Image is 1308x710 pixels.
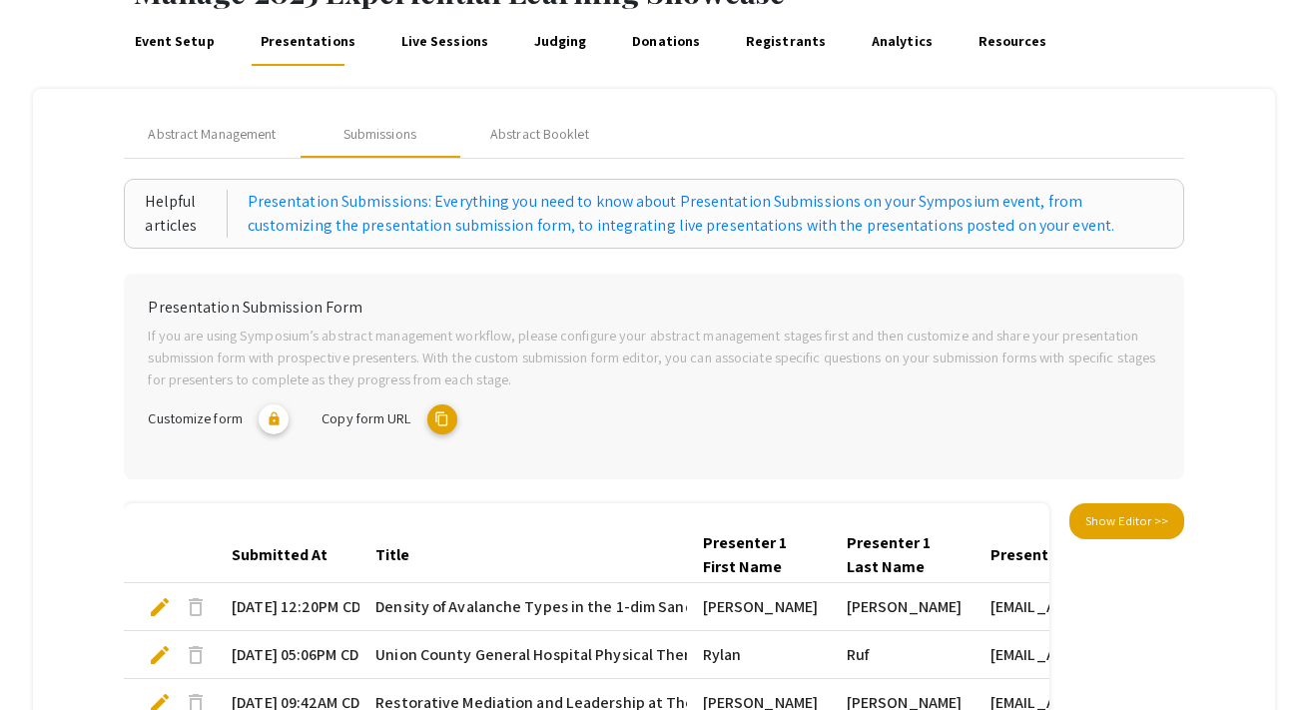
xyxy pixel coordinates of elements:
a: Event Setup [131,18,218,66]
a: Presentations [257,18,358,66]
div: Title [375,543,409,567]
mat-cell: [PERSON_NAME] [687,583,831,631]
mat-cell: [EMAIL_ADDRESS][DOMAIN_NAME] [975,583,1197,631]
span: Show Editor >> [1085,512,1168,529]
div: Submitted At [232,543,327,567]
mat-cell: [PERSON_NAME] [831,583,975,631]
div: Presenter 1 Email [990,543,1116,567]
a: Live Sessions [397,18,491,66]
a: Judging [531,18,590,66]
div: Submitted At [232,543,345,567]
span: Abstract Management [148,124,276,145]
span: delete [184,595,208,619]
mat-cell: [DATE] 12:20PM CDT [216,583,359,631]
mat-cell: [DATE] 05:06PM CDT [216,631,359,679]
iframe: Chat [15,620,85,695]
h6: Presentation Submission Form [148,298,1159,317]
div: Abstract Booklet [490,124,589,145]
span: Customize form [148,407,242,426]
div: Presenter 1 Last Name [847,531,959,579]
div: Submissions [343,124,416,145]
span: delete [184,643,208,667]
div: Title [375,543,427,567]
mat-icon: lock [259,404,289,434]
mat-cell: [EMAIL_ADDRESS][DOMAIN_NAME] [975,631,1197,679]
span: Density of Avalanche Types in the 1-dim Sandpile Model [375,595,765,619]
mat-cell: Rylan [687,631,831,679]
button: Show Editor >> [1069,503,1184,539]
div: Presenter 1 Email [990,543,1134,567]
p: If you are using Symposium’s abstract management workflow, please configure your abstract managem... [148,325,1159,389]
mat-cell: Ruf [831,631,975,679]
div: Presenter 1 Last Name [847,531,941,579]
a: Registrants [743,18,830,66]
a: Presentation Submissions: Everything you need to know about Presentation Submissions on your Symp... [248,190,1163,238]
div: Presenter 1 First Name [703,531,797,579]
span: Copy form URL [322,407,410,426]
a: Analytics [869,18,936,66]
div: Presenter 1 First Name [703,531,815,579]
span: Union County General Hospital Physical Therapy (UCGH PT)Summer Internship: [PERSON_NAME] [375,643,1047,667]
a: Resources [975,18,1049,66]
span: edit [148,595,172,619]
mat-icon: copy URL [427,404,457,434]
div: Helpful articles [145,190,227,238]
span: edit [148,643,172,667]
a: Donations [629,18,703,66]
